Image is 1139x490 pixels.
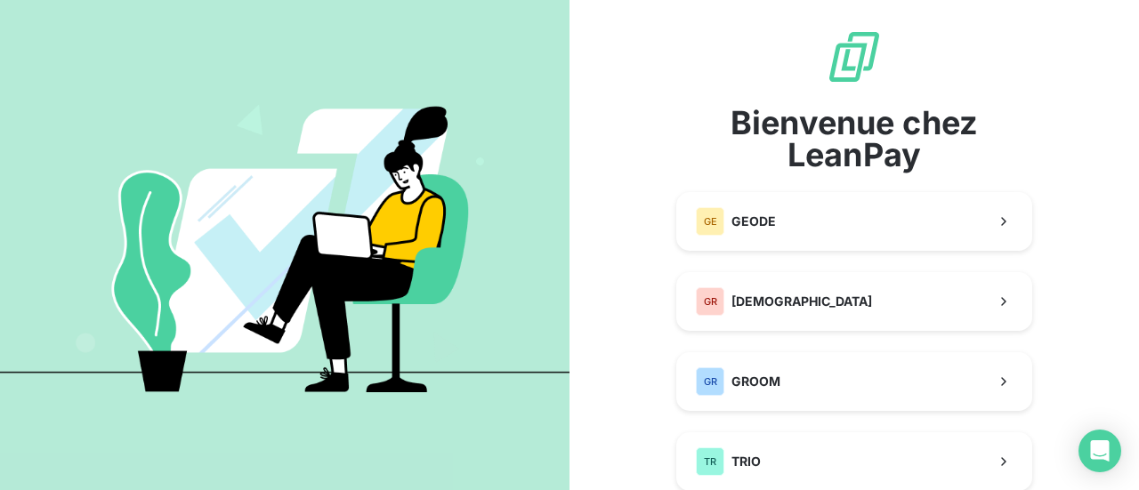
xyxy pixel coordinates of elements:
div: GR [696,287,724,316]
div: GE [696,207,724,236]
span: [DEMOGRAPHIC_DATA] [731,293,872,310]
div: TR [696,447,724,476]
span: GROOM [731,373,780,390]
button: GR[DEMOGRAPHIC_DATA] [676,272,1032,331]
span: Bienvenue chez LeanPay [676,107,1032,171]
div: Open Intercom Messenger [1078,430,1121,472]
span: GEODE [731,213,776,230]
span: TRIO [731,453,761,470]
div: GR [696,367,724,396]
button: GRGROOM [676,352,1032,411]
img: logo sigle [826,28,883,85]
button: GEGEODE [676,192,1032,251]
